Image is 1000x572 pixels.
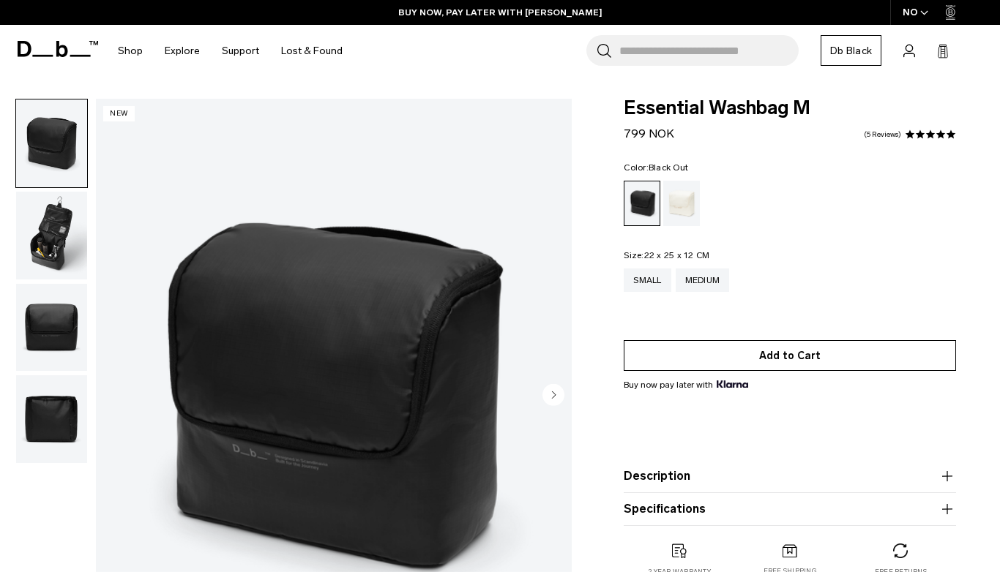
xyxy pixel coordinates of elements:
button: Essential Washbag M Black Out [15,99,88,188]
span: Black Out [649,162,688,173]
img: Essential Washbag M Black Out [16,99,87,187]
a: Oatmilk [663,181,700,226]
a: Support [222,25,259,77]
button: Essential Washbag M Black Out [15,283,88,372]
button: Next slide [542,383,564,408]
span: 799 NOK [624,127,674,140]
button: Add to Cart [624,340,956,371]
button: Specifications [624,500,956,518]
img: Essential Washbag M Black Out [16,192,87,279]
a: Black Out [624,181,660,226]
a: Shop [118,25,143,77]
legend: Size: [624,251,709,260]
img: Essential Washbag M Black Out [16,375,87,463]
span: Essential Washbag M [624,99,956,118]
span: 22 x 25 x 12 CM [644,250,710,260]
button: Essential Washbag M Black Out [15,191,88,280]
a: Small [624,268,671,292]
img: {"height" => 20, "alt" => "Klarna"} [717,380,748,388]
button: Essential Washbag M Black Out [15,375,88,464]
nav: Main Navigation [107,25,354,77]
span: Buy now pay later with [624,378,748,391]
img: Essential Washbag M Black Out [16,284,87,372]
a: Lost & Found [281,25,343,77]
a: Db Black [821,35,881,66]
a: 5 reviews [864,131,901,138]
button: Description [624,467,956,485]
p: New [103,106,135,121]
a: Medium [676,268,730,292]
a: Explore [165,25,200,77]
a: BUY NOW, PAY LATER WITH [PERSON_NAME] [398,6,602,19]
legend: Color: [624,163,688,172]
